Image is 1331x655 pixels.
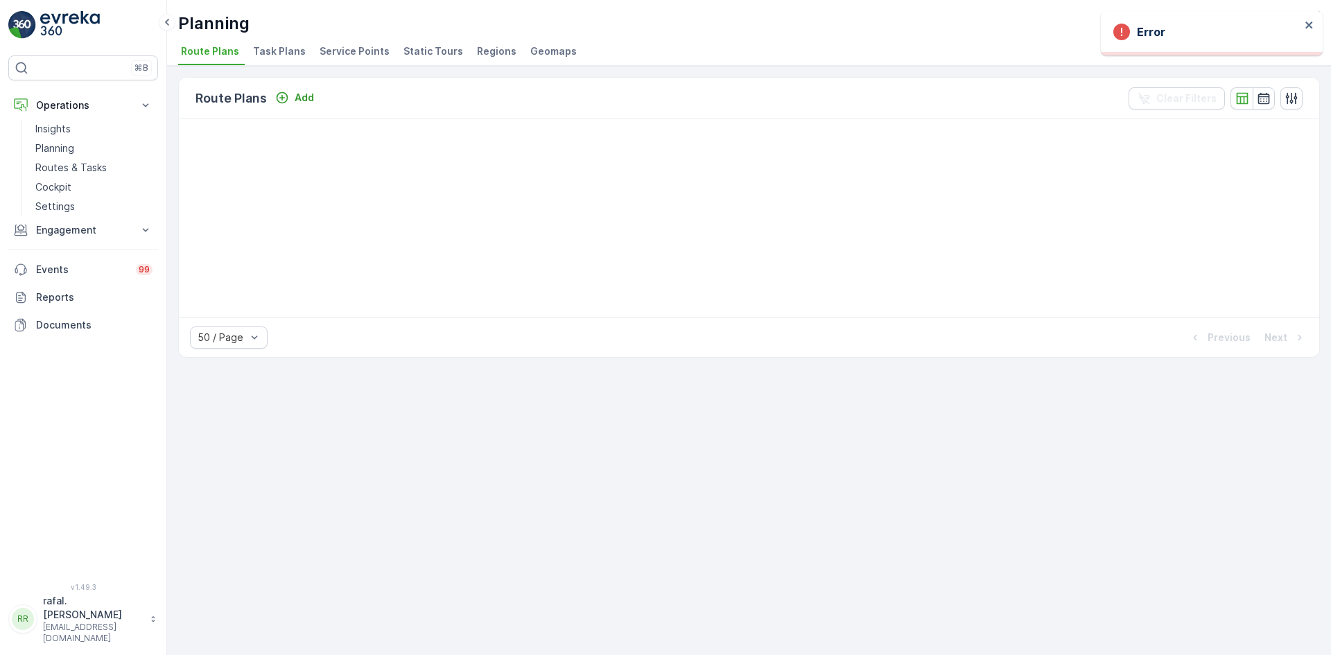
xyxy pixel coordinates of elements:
button: Next [1263,329,1308,346]
span: Static Tours [403,44,463,58]
h3: Error [1137,24,1165,40]
button: Previous [1187,329,1252,346]
span: v 1.49.3 [8,583,158,591]
button: RRrafal.[PERSON_NAME][EMAIL_ADDRESS][DOMAIN_NAME] [8,594,158,644]
p: rafal.[PERSON_NAME] [43,594,143,622]
p: Settings [35,200,75,213]
a: Settings [30,197,158,216]
p: [EMAIL_ADDRESS][DOMAIN_NAME] [43,622,143,644]
p: Events [36,263,128,277]
a: Routes & Tasks [30,158,158,177]
p: Cockpit [35,180,71,194]
p: Add [295,91,314,105]
p: Insights [35,122,71,136]
p: Clear Filters [1156,91,1217,105]
p: Next [1264,331,1287,344]
p: Planning [35,141,74,155]
span: Task Plans [253,44,306,58]
p: Operations [36,98,130,112]
p: Reports [36,290,153,304]
p: Routes & Tasks [35,161,107,175]
button: Clear Filters [1129,87,1225,110]
p: 99 [139,264,150,275]
p: Engagement [36,223,130,237]
p: Planning [178,12,250,35]
button: Engagement [8,216,158,244]
a: Planning [30,139,158,158]
button: close [1305,19,1314,33]
span: Service Points [320,44,390,58]
span: Regions [477,44,516,58]
button: Operations [8,91,158,119]
div: RR [12,608,34,630]
button: Add [270,89,320,106]
p: ⌘B [134,62,148,73]
p: Documents [36,318,153,332]
p: Route Plans [195,89,267,108]
a: Insights [30,119,158,139]
a: Cockpit [30,177,158,197]
a: Events99 [8,256,158,283]
a: Documents [8,311,158,339]
span: Route Plans [181,44,239,58]
a: Reports [8,283,158,311]
p: Previous [1208,331,1251,344]
img: logo_light-DOdMpM7g.png [40,11,100,39]
img: logo [8,11,36,39]
span: Geomaps [530,44,577,58]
